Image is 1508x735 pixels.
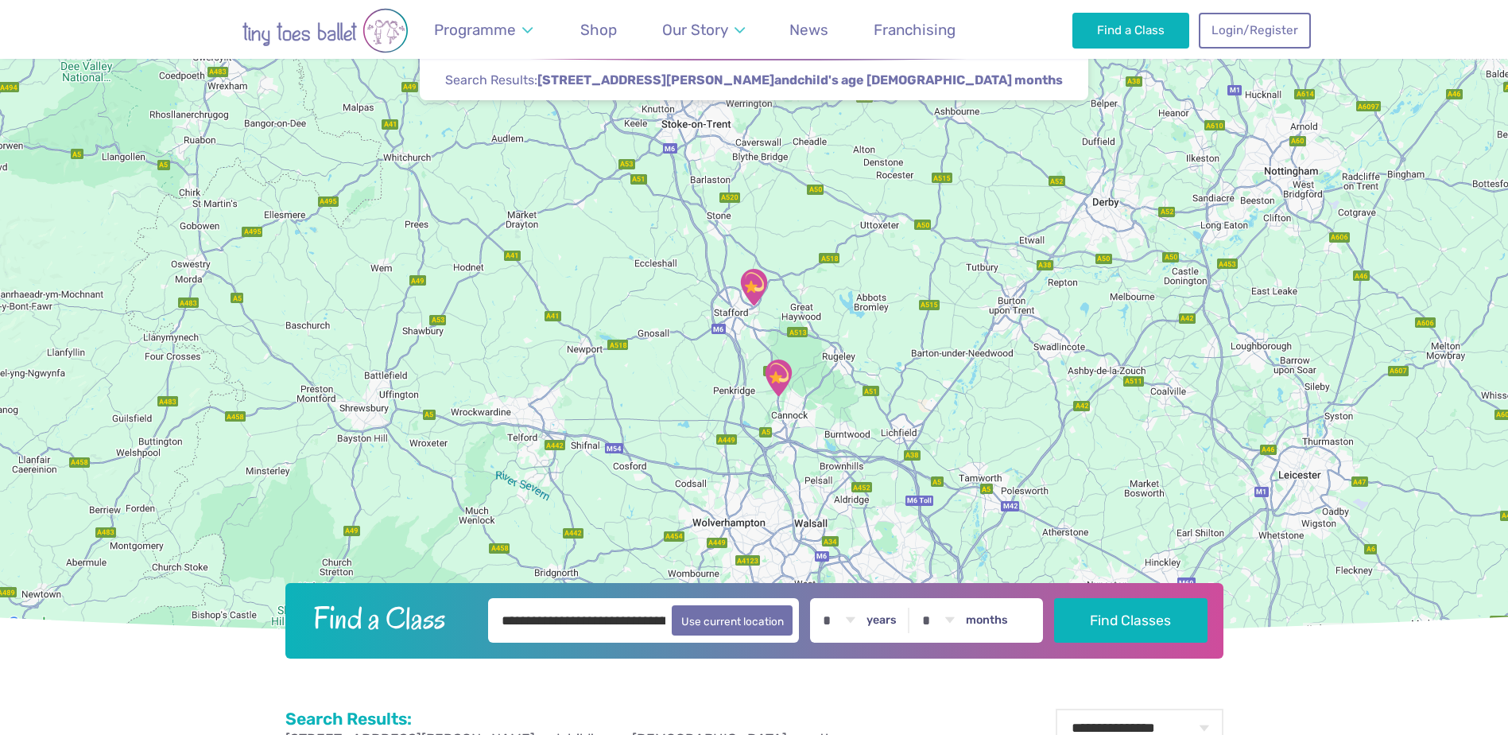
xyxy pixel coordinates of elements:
a: Login/Register [1199,13,1310,48]
a: Find a Class [1072,13,1189,48]
span: Franchising [874,21,956,39]
span: Our Story [662,21,728,39]
button: Use current location [672,605,793,636]
label: years [866,613,897,628]
label: months [966,613,1008,628]
button: Find Classes [1054,598,1208,643]
span: [STREET_ADDRESS][PERSON_NAME] [537,72,774,89]
span: Shop [580,21,617,39]
span: News [789,21,828,39]
div: Tiny Toes Ballet Dance Studio [727,261,780,313]
h2: Search Results: [285,709,841,729]
a: Our Story [654,11,752,49]
a: Open this area in Google Maps (opens a new window) [4,613,56,634]
a: Shop [573,11,625,49]
img: tiny toes ballet [198,8,452,53]
a: News [782,11,836,49]
strong: and [537,72,1063,87]
div: Huntington Community Centre [752,352,804,404]
span: child's age [DEMOGRAPHIC_DATA] months [797,72,1063,89]
span: Programme [434,21,516,39]
img: Google [4,613,56,634]
a: Franchising [866,11,963,49]
h2: Find a Class [300,598,477,638]
a: Programme [427,11,541,49]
